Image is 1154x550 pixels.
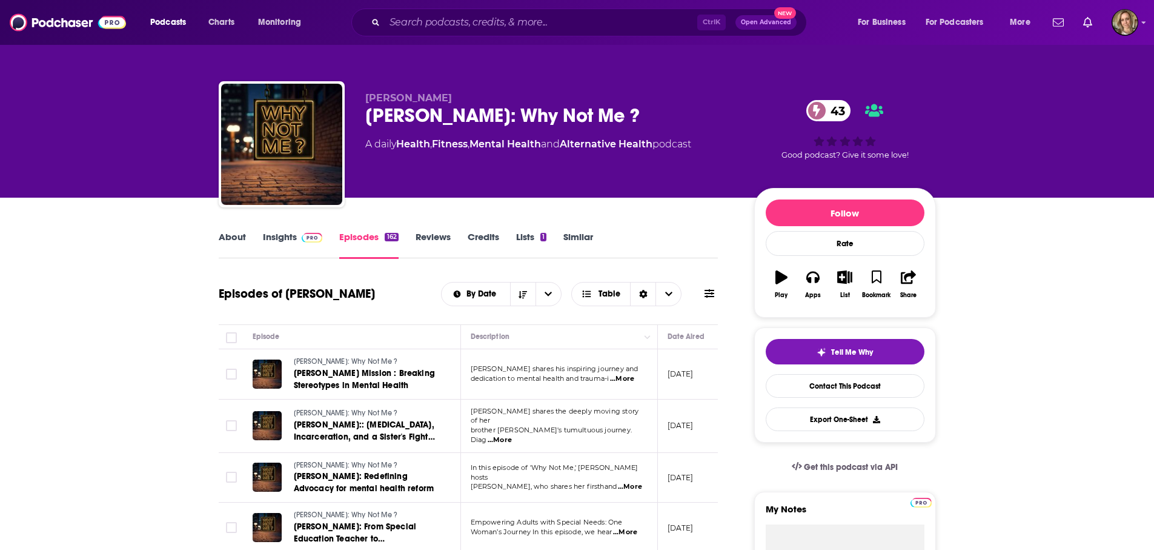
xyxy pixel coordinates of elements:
[430,138,432,150] span: ,
[540,233,546,241] div: 1
[294,368,435,391] span: [PERSON_NAME] Mission : Breaking Stereotypes in Mental Health
[339,231,398,259] a: Episodes162
[858,14,906,31] span: For Business
[219,231,246,259] a: About
[829,263,860,306] button: List
[560,138,652,150] a: Alternative Health
[219,286,375,301] h1: Episodes of [PERSON_NAME]
[766,200,924,226] button: Follow
[536,283,561,306] button: open menu
[840,292,850,299] div: List
[258,14,301,31] span: Monitoring
[201,13,242,32] a: Charts
[226,420,237,431] span: Toggle select row
[766,407,924,431] button: Export One-Sheet
[471,407,639,425] span: [PERSON_NAME] shares the deeply moving story of her
[294,367,439,392] a: [PERSON_NAME] Mission : Breaking Stereotypes in Mental Health
[10,11,126,34] img: Podchaser - Follow, Share and Rate Podcasts
[563,231,593,259] a: Similar
[471,518,623,526] span: Empowering Adults with Special Needs: One
[208,14,234,31] span: Charts
[862,292,890,299] div: Bookmark
[900,292,917,299] div: Share
[541,138,560,150] span: and
[831,347,873,357] span: Tell Me Why
[442,290,510,298] button: open menu
[849,13,921,32] button: open menu
[918,13,1001,32] button: open menu
[221,84,342,205] img: Tony Mantor: Why Not Me ?
[668,523,694,533] p: [DATE]
[396,138,430,150] a: Health
[226,369,237,380] span: Toggle select row
[365,137,691,152] div: A daily podcast
[469,138,541,150] a: Mental Health
[804,462,898,472] span: Get this podcast via API
[1001,13,1046,32] button: open menu
[294,460,439,471] a: [PERSON_NAME]: Why Not Me ?
[441,282,562,306] h2: Choose List sort
[294,419,439,443] a: [PERSON_NAME]:: [MEDICAL_DATA], Incarceration, and a Sister's Fight for Compassionate Release"
[294,511,398,519] span: [PERSON_NAME]: Why Not Me ?
[365,92,452,104] span: [PERSON_NAME]
[385,233,398,241] div: 162
[150,14,186,31] span: Podcasts
[797,263,829,306] button: Apps
[697,15,726,30] span: Ctrl K
[571,282,682,306] h2: Choose View
[294,471,439,495] a: [PERSON_NAME]: Redefining Advocacy for mental health reform
[892,263,924,306] button: Share
[468,231,499,259] a: Credits
[1112,9,1138,36] img: User Profile
[1048,12,1069,33] a: Show notifications dropdown
[294,357,439,367] a: [PERSON_NAME]: Why Not Me ?
[599,290,620,298] span: Table
[910,498,932,508] img: Podchaser Pro
[142,13,202,32] button: open menu
[1078,12,1097,33] a: Show notifications dropdown
[668,472,694,483] p: [DATE]
[250,13,317,32] button: open menu
[294,357,398,366] span: [PERSON_NAME]: Why Not Me ?
[610,374,634,384] span: ...More
[861,263,892,306] button: Bookmark
[294,471,434,494] span: [PERSON_NAME]: Redefining Advocacy for mental health reform
[640,330,655,344] button: Column Actions
[432,138,468,150] a: Fitness
[294,461,398,469] span: [PERSON_NAME]: Why Not Me ?
[668,369,694,379] p: [DATE]
[466,290,500,298] span: By Date
[818,100,851,121] span: 43
[516,231,546,259] a: Lists1
[775,292,788,299] div: Play
[781,150,909,159] span: Good podcast? Give it some love!
[363,8,818,36] div: Search podcasts, credits, & more...
[618,482,642,492] span: ...More
[766,339,924,364] button: tell me why sparkleTell Me Why
[774,7,796,19] span: New
[263,231,323,259] a: InsightsPodchaser Pro
[805,292,821,299] div: Apps
[385,13,697,32] input: Search podcasts, credits, & more...
[754,92,936,167] div: 43Good podcast? Give it some love!
[910,496,932,508] a: Pro website
[668,420,694,431] p: [DATE]
[817,347,826,357] img: tell me why sparkle
[782,452,908,482] a: Get this podcast via API
[294,510,439,521] a: [PERSON_NAME]: Why Not Me ?
[613,528,637,537] span: ...More
[1112,9,1138,36] span: Logged in as Lauren.Russo
[766,374,924,398] a: Contact This Podcast
[471,364,638,373] span: [PERSON_NAME] shares his inspiring journey and
[1112,9,1138,36] button: Show profile menu
[741,19,791,25] span: Open Advanced
[668,329,705,344] div: Date Aired
[294,409,398,417] span: [PERSON_NAME]: Why Not Me ?
[630,283,655,306] div: Sort Direction
[766,231,924,256] div: Rate
[226,522,237,533] span: Toggle select row
[1010,14,1030,31] span: More
[510,283,536,306] button: Sort Direction
[471,374,609,383] span: dedication to mental health and trauma-i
